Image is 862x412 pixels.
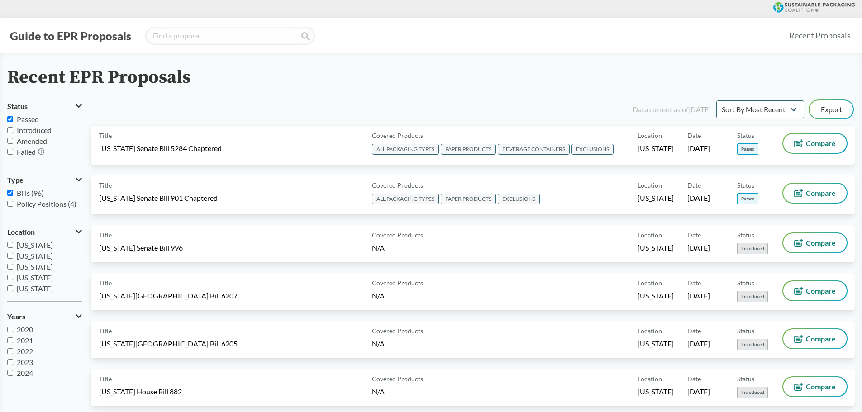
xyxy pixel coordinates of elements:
span: Type [7,176,24,184]
span: 2022 [17,347,33,355]
input: Failed [7,149,13,155]
button: Type [7,172,82,188]
span: [US_STATE] [17,273,53,282]
input: 2023 [7,359,13,365]
span: Status [737,278,754,288]
button: Compare [783,377,847,396]
span: ALL PACKAGING TYPES [372,194,439,204]
span: 2020 [17,325,33,334]
input: [US_STATE] [7,242,13,248]
span: EXCLUSIONS [498,194,540,204]
span: Passed [17,115,39,123]
span: [US_STATE][GEOGRAPHIC_DATA] Bill 6205 [99,339,238,349]
span: Title [99,180,112,190]
span: BEVERAGE CONTAINERS [498,144,570,155]
span: [US_STATE] [638,143,674,153]
span: 2023 [17,358,33,366]
span: Policy Positions (4) [17,199,76,208]
input: [US_STATE] [7,275,13,280]
button: Compare [783,281,847,300]
span: Title [99,326,112,336]
span: 2024 [17,369,33,377]
span: [DATE] [687,193,710,203]
span: Date [687,180,701,190]
span: Status [737,230,754,240]
span: Date [687,230,701,240]
span: [DATE] [687,291,710,301]
span: Compare [806,383,836,390]
span: Location [638,131,662,140]
span: Location [638,180,662,190]
span: Title [99,131,112,140]
span: Status [7,102,28,110]
button: Compare [783,184,847,203]
span: [US_STATE] [638,193,674,203]
button: Export [810,100,853,118]
span: Status [737,180,754,190]
span: Title [99,278,112,288]
span: Compare [806,239,836,246]
span: [DATE] [687,143,710,153]
span: N/A [372,243,385,252]
span: [US_STATE] [17,284,53,293]
span: Covered Products [372,230,423,240]
span: Amended [17,137,47,145]
span: Compare [806,189,836,197]
span: Date [687,278,701,288]
span: Covered Products [372,374,423,384]
span: Location [638,374,662,384]
span: Introduced [17,126,52,134]
span: [US_STATE] Senate Bill 996 [99,243,183,253]
input: [US_STATE] [7,285,13,291]
span: Introduced [737,291,768,302]
span: Passed [737,143,758,155]
span: Compare [806,287,836,294]
button: Guide to EPR Proposals [7,28,134,43]
span: Covered Products [372,278,423,288]
span: Failed [17,147,36,156]
div: Data current as of [DATE] [633,104,711,115]
span: Covered Products [372,326,423,336]
span: Covered Products [372,180,423,190]
span: [US_STATE] [638,243,674,253]
span: Compare [806,335,836,342]
span: Location [638,230,662,240]
span: Status [737,374,754,384]
button: Compare [783,329,847,348]
span: Title [99,374,112,384]
span: Status [737,131,754,140]
span: Passed [737,193,758,204]
h2: Recent EPR Proposals [7,67,190,88]
span: N/A [372,387,385,396]
button: Years [7,309,82,324]
span: Status [737,326,754,336]
span: [US_STATE] [17,251,53,260]
span: Title [99,230,112,240]
span: [US_STATE] [638,339,674,349]
span: Location [638,278,662,288]
span: N/A [372,291,385,300]
span: [US_STATE] [638,387,674,397]
input: [US_STATE] [7,253,13,259]
span: Years [7,313,25,321]
span: Compare [806,140,836,147]
span: [US_STATE] [17,262,53,271]
span: Location [7,228,35,236]
span: PAPER PRODUCTS [441,144,496,155]
span: [US_STATE] Senate Bill 5284 Chaptered [99,143,222,153]
input: [US_STATE] [7,264,13,270]
span: [DATE] [687,387,710,397]
input: Bills (96) [7,190,13,196]
input: 2024 [7,370,13,376]
span: Date [687,374,701,384]
span: [DATE] [687,339,710,349]
button: Compare [783,233,847,252]
button: Status [7,99,82,114]
input: Passed [7,116,13,122]
input: Policy Positions (4) [7,201,13,207]
span: [US_STATE] [638,291,674,301]
span: Introduced [737,243,768,254]
button: Location [7,224,82,240]
span: Date [687,326,701,336]
span: [US_STATE] Senate Bill 901 Chaptered [99,193,218,203]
